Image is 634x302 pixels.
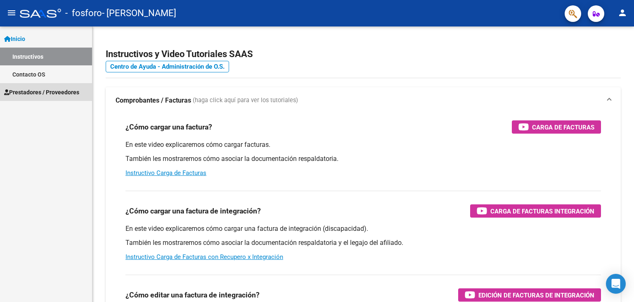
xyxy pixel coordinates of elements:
span: Carga de Facturas Integración [490,206,594,216]
p: En este video explicaremos cómo cargar facturas. [125,140,601,149]
a: Instructivo Carga de Facturas con Recupero x Integración [125,253,283,261]
span: Carga de Facturas [532,122,594,132]
p: También les mostraremos cómo asociar la documentación respaldatoria. [125,154,601,163]
span: - [PERSON_NAME] [102,4,176,22]
span: Inicio [4,34,25,43]
mat-expansion-panel-header: Comprobantes / Facturas (haga click aquí para ver los tutoriales) [106,87,621,114]
h3: ¿Cómo cargar una factura de integración? [125,205,261,217]
mat-icon: person [617,8,627,18]
h2: Instructivos y Video Tutoriales SAAS [106,46,621,62]
div: Open Intercom Messenger [606,274,626,294]
h3: ¿Cómo cargar una factura? [125,121,212,133]
button: Carga de Facturas [512,120,601,134]
a: Instructivo Carga de Facturas [125,169,206,177]
button: Edición de Facturas de integración [458,288,601,302]
span: Edición de Facturas de integración [478,290,594,300]
span: - fosforo [65,4,102,22]
button: Carga de Facturas Integración [470,204,601,218]
a: Centro de Ayuda - Administración de O.S. [106,61,229,72]
h3: ¿Cómo editar una factura de integración? [125,289,260,301]
p: En este video explicaremos cómo cargar una factura de integración (discapacidad). [125,224,601,233]
mat-icon: menu [7,8,17,18]
span: Prestadores / Proveedores [4,88,79,97]
p: También les mostraremos cómo asociar la documentación respaldatoria y el legajo del afiliado. [125,238,601,247]
span: (haga click aquí para ver los tutoriales) [193,96,298,105]
strong: Comprobantes / Facturas [116,96,191,105]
